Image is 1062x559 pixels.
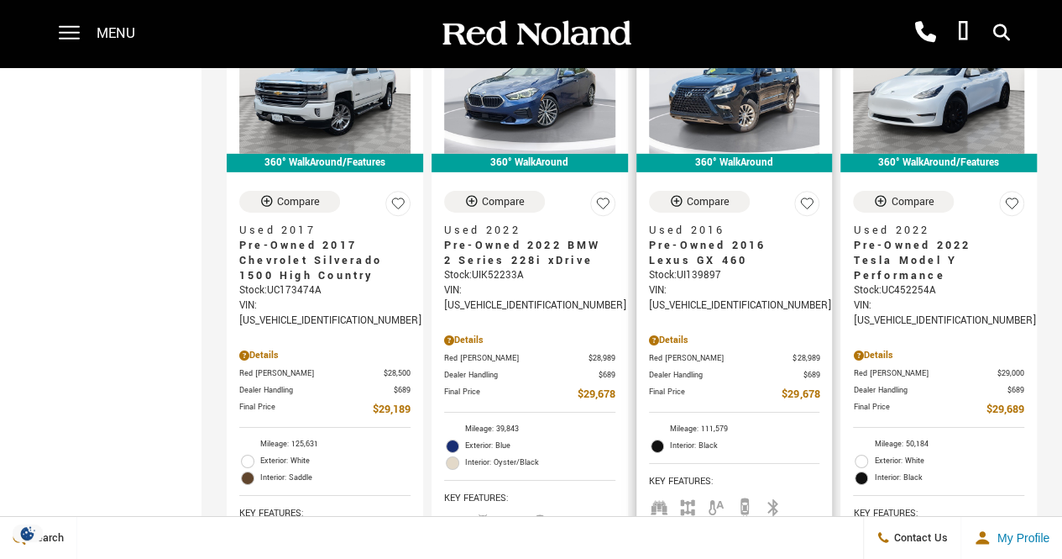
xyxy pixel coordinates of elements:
a: Final Price $29,189 [239,401,411,419]
button: Compare Vehicle [853,191,954,213]
img: 2017 Chevrolet Silverado 1500 High Country [239,25,411,154]
a: Dealer Handling $689 [853,384,1024,397]
span: Pre-Owned 2017 Chevrolet Silverado 1500 High Country [239,238,398,283]
span: Dealer Handling [239,384,394,397]
img: Opt-Out Icon [8,525,47,542]
span: Red [PERSON_NAME] [239,367,384,380]
span: Dealer Handling [853,384,1007,397]
div: Compare [687,194,730,209]
span: Interior: Oyster/Black [465,455,615,472]
span: $29,678 [578,386,615,403]
span: Key Features : [649,472,820,491]
span: Red [PERSON_NAME] [853,367,997,380]
button: Save Vehicle [999,191,1024,224]
span: My Profile [991,531,1049,545]
span: Final Price [853,401,986,419]
a: Dealer Handling $689 [444,369,615,382]
span: $689 [1007,384,1024,397]
li: Mileage: 39,843 [444,421,615,438]
span: Pre-Owned 2022 Tesla Model Y Performance [853,238,1012,283]
button: Compare Vehicle [649,191,750,213]
span: Final Price [649,386,782,403]
a: Red [PERSON_NAME] $28,989 [649,352,820,365]
span: $28,989 [793,352,819,365]
span: Interior: Black [670,438,820,455]
span: Used 2016 [649,223,808,238]
span: $29,000 [997,367,1024,380]
div: Pricing Details - Pre-Owned 2017 Chevrolet Silverado 1500 High Country With Navigation & 4WD [239,348,411,363]
button: Save Vehicle [590,191,615,224]
span: Used 2022 [853,223,1012,238]
span: $689 [803,369,819,382]
div: 360° WalkAround [636,154,833,172]
div: VIN: [US_VEHICLE_IDENTIFICATION_NUMBER] [853,298,1024,329]
span: Key Features : [444,489,615,508]
span: Red [PERSON_NAME] [649,352,793,365]
div: 360° WalkAround [432,154,628,172]
a: Final Price $29,678 [444,386,615,403]
span: Bluetooth [763,499,783,512]
span: $29,189 [373,401,411,419]
a: Used 2017Pre-Owned 2017 Chevrolet Silverado 1500 High Country [239,223,411,283]
span: Interior: Black [874,470,1024,487]
a: Dealer Handling $689 [649,369,820,382]
span: Pre-Owned 2022 BMW 2 Series 228i xDrive [444,238,603,268]
img: 2022 Tesla Model Y Performance [853,25,1024,154]
div: VIN: [US_VEHICLE_IDENTIFICATION_NUMBER] [239,298,411,329]
button: Compare Vehicle [444,191,545,213]
div: Stock : UC173474A [239,283,411,298]
span: $28,500 [384,367,411,380]
div: Stock : UI139897 [649,268,820,283]
div: Stock : UC452254A [853,283,1024,298]
section: Click to Open Cookie Consent Modal [8,525,47,542]
span: Key Features : [239,504,411,523]
li: Mileage: 50,184 [853,436,1024,453]
span: Pre-Owned 2016 Lexus GX 460 [649,238,808,268]
div: Compare [891,194,934,209]
a: Final Price $29,678 [649,386,820,403]
span: $689 [599,369,615,382]
img: Red Noland Auto Group [439,19,632,49]
div: Pricing Details - Pre-Owned 2016 Lexus GX 460 With Navigation & 4WD [649,333,820,348]
div: Stock : UIK52233A [444,268,615,283]
a: Used 2022Pre-Owned 2022 BMW 2 Series 228i xDrive [444,223,615,268]
a: Dealer Handling $689 [239,384,411,397]
span: Red [PERSON_NAME] [444,352,589,365]
span: Interior: Saddle [260,470,411,487]
span: Dealer Handling [444,369,599,382]
span: Exterior: White [874,453,1024,470]
img: 2016 Lexus GX 460 [649,25,820,154]
span: Exterior: Blue [465,438,615,455]
a: Red [PERSON_NAME] $28,989 [444,352,615,365]
span: Used 2017 [239,223,398,238]
div: Compare [277,194,320,209]
span: Contact Us [890,530,948,546]
div: Compare [482,194,525,209]
span: Final Price [239,401,373,419]
li: Mileage: 125,631 [239,436,411,453]
div: 360° WalkAround/Features [840,154,1037,172]
span: $29,689 [986,401,1024,419]
div: Pricing Details - Pre-Owned 2022 Tesla Model Y Performance With Navigation & AWD [853,348,1024,363]
span: AWD [677,499,698,512]
span: Exterior: White [260,453,411,470]
div: Pricing Details - Pre-Owned 2022 BMW 2 Series 228i xDrive With Navigation & AWD [444,333,615,348]
a: Red [PERSON_NAME] $28,500 [239,367,411,380]
a: Final Price $29,689 [853,401,1024,419]
span: $689 [394,384,411,397]
div: VIN: [US_VEHICLE_IDENTIFICATION_NUMBER] [649,283,820,314]
a: Used 2022Pre-Owned 2022 Tesla Model Y Performance [853,223,1024,283]
span: $28,989 [589,352,615,365]
button: Open user profile menu [961,517,1062,559]
span: Backup Camera [735,499,755,512]
span: Final Price [444,386,578,403]
button: Save Vehicle [385,191,411,224]
span: Third Row Seats [649,499,669,512]
span: Dealer Handling [649,369,803,382]
button: Compare Vehicle [239,191,340,213]
li: Mileage: 111,579 [649,421,820,438]
span: Used 2022 [444,223,603,238]
div: VIN: [US_VEHICLE_IDENTIFICATION_NUMBER] [444,283,615,314]
a: Red [PERSON_NAME] $29,000 [853,367,1024,380]
div: 360° WalkAround/Features [227,154,423,172]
